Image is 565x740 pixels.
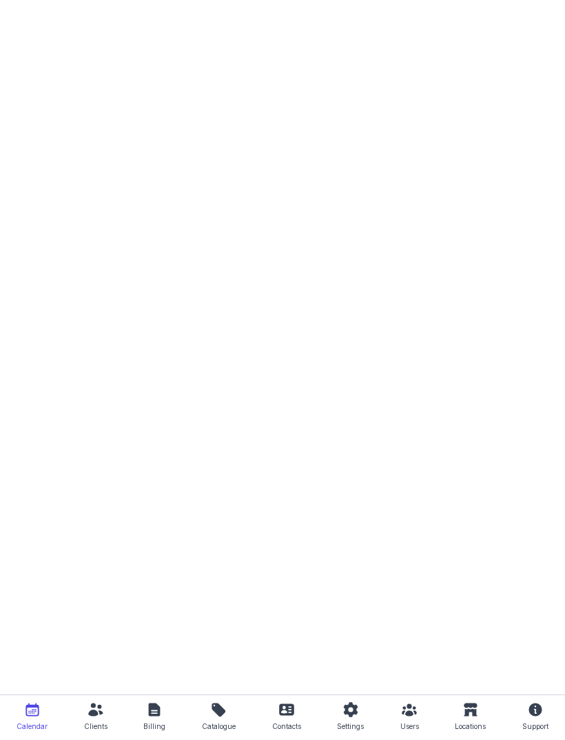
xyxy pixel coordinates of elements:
[84,718,107,734] div: Clients
[400,718,419,734] div: Users
[272,718,301,734] div: Contacts
[455,718,486,734] div: Locations
[337,718,364,734] div: Settings
[522,718,548,734] div: Support
[17,718,48,734] div: Calendar
[143,718,165,734] div: Billing
[202,718,236,734] div: Catalogue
